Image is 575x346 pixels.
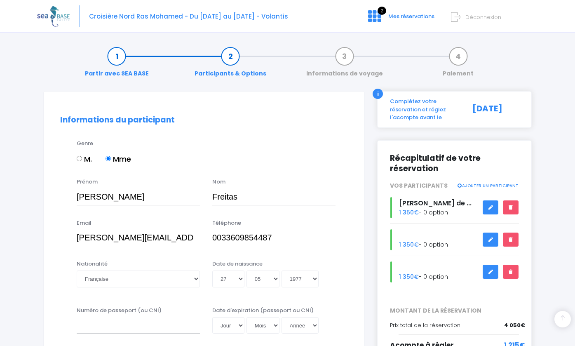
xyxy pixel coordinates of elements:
[388,12,434,20] span: Mes réservations
[384,97,466,122] div: Complétez votre réservation et réglez l'acompte avant le
[106,156,111,161] input: Mme
[77,139,93,148] label: Genre
[106,153,131,165] label: Mme
[212,219,241,227] label: Téléphone
[390,153,519,174] h2: Récapitulatif de votre réservation
[399,240,419,249] span: 1 350€
[504,321,525,330] span: 4 050€
[60,115,348,125] h2: Informations du participant
[77,156,82,161] input: M.
[302,52,387,78] a: Informations de voyage
[384,181,525,190] div: VOS PARTICIPANTS
[77,260,108,268] label: Nationalité
[384,306,525,315] span: MONTANT DE LA RÉSERVATION
[190,52,270,78] a: Participants & Options
[390,321,460,329] span: Prix total de la réservation
[212,178,225,186] label: Nom
[89,12,288,21] span: Croisière Nord Ras Mohamed - Du [DATE] au [DATE] - Volantis
[399,198,472,208] span: [PERSON_NAME] de ...
[361,15,439,23] a: 2 Mes réservations
[212,306,314,315] label: Date d'expiration (passeport ou CNI)
[373,89,383,99] div: i
[384,229,525,250] div: - 0 option
[466,97,525,122] div: [DATE]
[77,306,162,315] label: Numéro de passeport (ou CNI)
[77,153,92,165] label: M.
[457,181,519,189] a: AJOUTER UN PARTICIPANT
[378,7,386,15] span: 2
[384,197,525,218] div: - 0 option
[77,178,98,186] label: Prénom
[384,261,525,282] div: - 0 option
[77,219,92,227] label: Email
[399,208,419,217] span: 1 350€
[399,273,419,281] span: 1 350€
[465,13,501,21] span: Déconnexion
[212,260,263,268] label: Date de naissance
[81,52,153,78] a: Partir avec SEA BASE
[439,52,478,78] a: Paiement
